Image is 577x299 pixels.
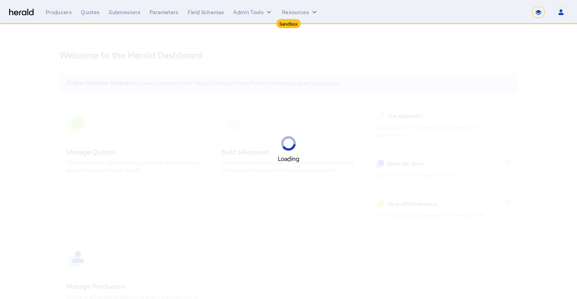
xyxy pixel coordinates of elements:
[109,8,140,16] div: Submissions
[188,8,224,16] div: Field Schemas
[150,8,179,16] div: Parameters
[46,8,72,16] div: Producers
[276,19,301,28] div: Sandbox
[233,8,273,16] button: internal dropdown menu
[81,8,100,16] div: Quotes
[282,8,318,16] button: Resources dropdown menu
[9,9,34,16] img: Herald Logo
